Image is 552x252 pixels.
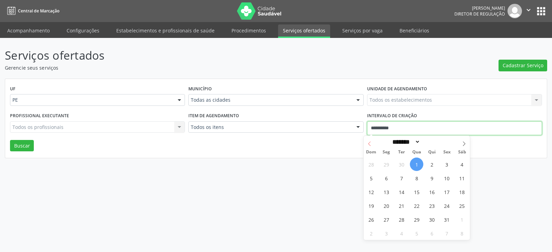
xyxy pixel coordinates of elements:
[425,171,438,185] span: Outubro 9, 2025
[535,5,547,17] button: apps
[10,140,34,152] button: Buscar
[337,24,387,37] a: Serviços por vaga
[379,150,394,154] span: Seg
[420,138,443,145] input: Year
[379,199,393,212] span: Outubro 20, 2025
[425,226,438,240] span: Novembro 6, 2025
[424,150,440,154] span: Qui
[425,158,438,171] span: Outubro 2, 2025
[379,171,393,185] span: Outubro 6, 2025
[364,171,378,185] span: Outubro 5, 2025
[367,84,427,94] label: Unidade de agendamento
[455,199,469,212] span: Outubro 25, 2025
[440,171,454,185] span: Outubro 10, 2025
[111,24,219,37] a: Estabelecimentos e profissionais de saúde
[191,97,349,103] span: Todas as cidades
[364,150,379,154] span: Dom
[454,11,505,17] span: Diretor de regulação
[455,171,469,185] span: Outubro 11, 2025
[440,199,454,212] span: Outubro 24, 2025
[5,64,384,71] p: Gerencie seus serviços
[410,185,423,199] span: Outubro 15, 2025
[409,150,424,154] span: Qua
[395,24,434,37] a: Beneficiários
[425,185,438,199] span: Outubro 16, 2025
[410,171,423,185] span: Outubro 8, 2025
[379,185,393,199] span: Outubro 13, 2025
[390,138,421,145] select: Month
[395,199,408,212] span: Outubro 21, 2025
[455,185,469,199] span: Outubro 18, 2025
[395,213,408,226] span: Outubro 28, 2025
[379,158,393,171] span: Setembro 29, 2025
[410,213,423,226] span: Outubro 29, 2025
[12,97,171,103] span: PE
[364,185,378,199] span: Outubro 12, 2025
[503,62,543,69] span: Cadastrar Serviço
[410,158,423,171] span: Outubro 1, 2025
[395,158,408,171] span: Setembro 30, 2025
[191,124,349,131] span: Todos os itens
[10,84,16,94] label: UF
[440,150,455,154] span: Sex
[499,60,547,71] button: Cadastrar Serviço
[364,199,378,212] span: Outubro 19, 2025
[379,226,393,240] span: Novembro 3, 2025
[455,158,469,171] span: Outubro 4, 2025
[10,111,69,121] label: Profissional executante
[525,6,532,14] i: 
[278,24,330,38] a: Serviços ofertados
[395,185,408,199] span: Outubro 14, 2025
[367,111,417,121] label: Intervalo de criação
[364,213,378,226] span: Outubro 26, 2025
[394,150,409,154] span: Ter
[379,213,393,226] span: Outubro 27, 2025
[455,213,469,226] span: Novembro 1, 2025
[2,24,55,37] a: Acompanhamento
[507,4,522,18] img: img
[425,213,438,226] span: Outubro 30, 2025
[454,5,505,11] div: [PERSON_NAME]
[455,150,470,154] span: Sáb
[188,111,239,121] label: Item de agendamento
[364,158,378,171] span: Setembro 28, 2025
[188,84,212,94] label: Município
[395,171,408,185] span: Outubro 7, 2025
[364,226,378,240] span: Novembro 2, 2025
[227,24,271,37] a: Procedimentos
[455,226,469,240] span: Novembro 8, 2025
[440,158,454,171] span: Outubro 3, 2025
[522,4,535,18] button: 
[395,226,408,240] span: Novembro 4, 2025
[18,8,59,14] span: Central de Marcação
[440,213,454,226] span: Outubro 31, 2025
[5,5,59,17] a: Central de Marcação
[410,226,423,240] span: Novembro 5, 2025
[5,47,384,64] p: Serviços ofertados
[440,226,454,240] span: Novembro 7, 2025
[62,24,104,37] a: Configurações
[410,199,423,212] span: Outubro 22, 2025
[425,199,438,212] span: Outubro 23, 2025
[440,185,454,199] span: Outubro 17, 2025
